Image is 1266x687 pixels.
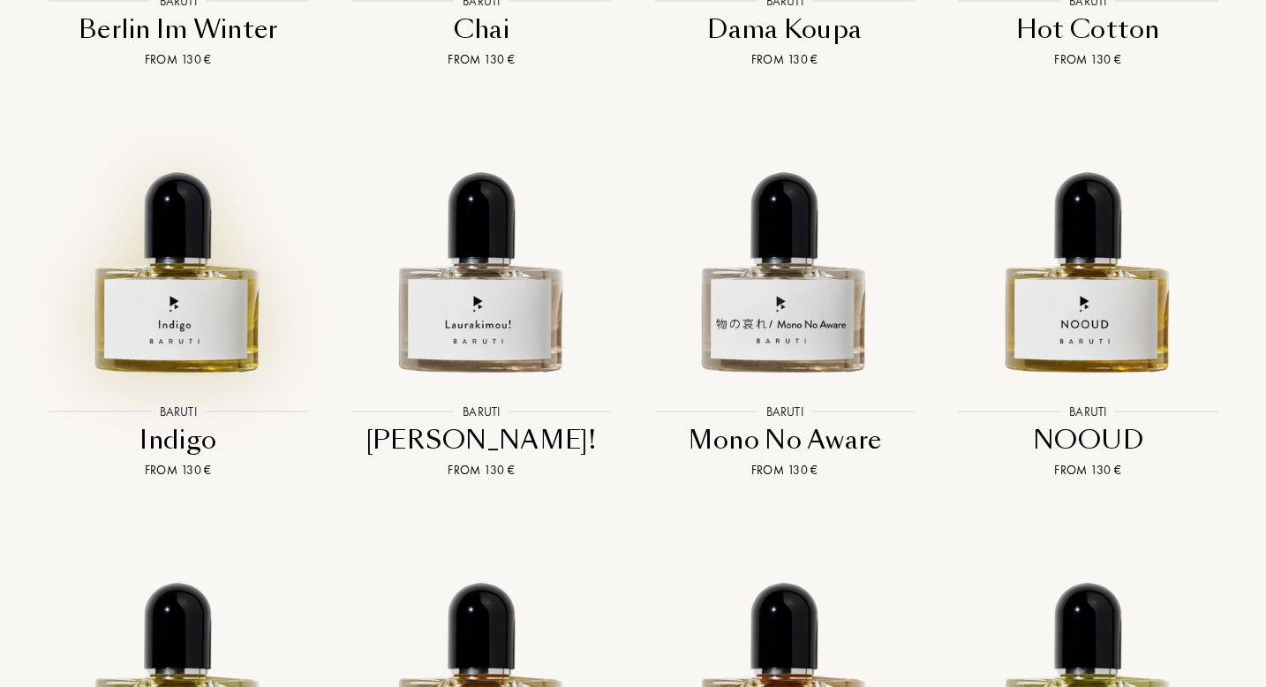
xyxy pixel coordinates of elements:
div: Hot Cotton [944,12,1233,47]
div: From 130 € [944,461,1233,479]
img: Mono No Aware Baruti [648,110,921,383]
div: From 130 € [640,461,930,479]
img: Laurakimou! Baruti [345,110,618,383]
img: Indigo Baruti [41,110,314,383]
div: From 130 € [944,50,1233,69]
div: From 130 € [337,461,627,479]
div: Baruti [454,402,509,420]
div: Baruti [1060,402,1115,420]
div: Dama Koupa [640,12,930,47]
div: From 130 € [34,461,323,479]
div: Baruti [151,402,206,420]
div: Chai [337,12,627,47]
div: Baruti [757,402,812,420]
div: Berlin Im Winter [34,12,323,47]
a: Indigo BarutiBarutiIndigoFrom 130 € [26,91,330,502]
div: From 130 € [34,50,323,69]
a: NOOUD BarutiBarutiNOOUDFrom 130 € [937,91,1240,502]
a: Mono No Aware BarutiBarutiMono No AwareFrom 130 € [633,91,937,502]
div: NOOUD [944,423,1233,457]
img: NOOUD Baruti [952,110,1225,383]
div: [PERSON_NAME]! [337,423,627,457]
div: From 130 € [640,50,930,69]
div: From 130 € [337,50,627,69]
div: Mono No Aware [640,423,930,457]
a: Laurakimou! BarutiBaruti[PERSON_NAME]!From 130 € [330,91,634,502]
div: Indigo [34,423,323,457]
